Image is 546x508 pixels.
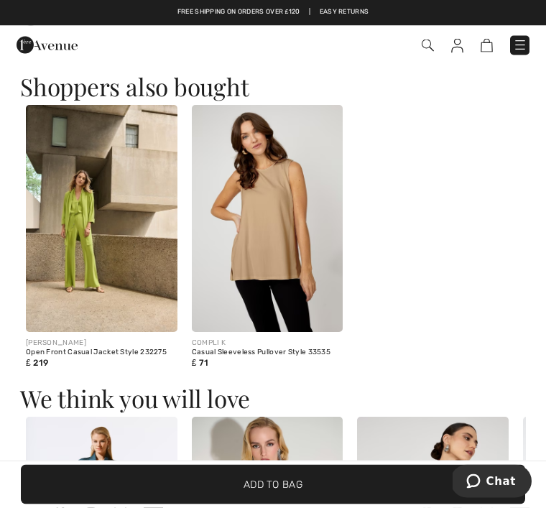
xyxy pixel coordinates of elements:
[451,39,463,53] img: My Info
[192,338,343,349] div: COMPLI K
[192,106,343,333] img: Casual Sleeveless Pullover Style 33535
[309,7,310,17] span: |
[26,359,48,369] span: ₤ 219
[20,387,526,411] h3: We think you will love
[177,7,300,17] a: Free shipping on orders over ₤120
[26,338,177,349] div: [PERSON_NAME]
[192,349,343,358] div: Casual Sleeveless Pullover Style 33535
[481,39,493,52] img: Shopping Bag
[320,7,369,17] a: Easy Returns
[513,38,527,52] img: Menu
[422,40,434,52] img: Search
[17,31,78,60] img: 1ère Avenue
[20,75,526,99] h3: Shoppers also bought
[453,465,532,501] iframe: Opens a widget where you can chat to one of our agents
[26,106,177,333] img: Open Front Casual Jacket Style 232275
[21,465,525,504] button: Add to Bag
[192,359,209,369] span: ₤ 71
[244,477,302,492] span: Add to Bag
[17,39,78,51] a: 1ère Avenue
[26,349,177,358] div: Open Front Casual Jacket Style 232275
